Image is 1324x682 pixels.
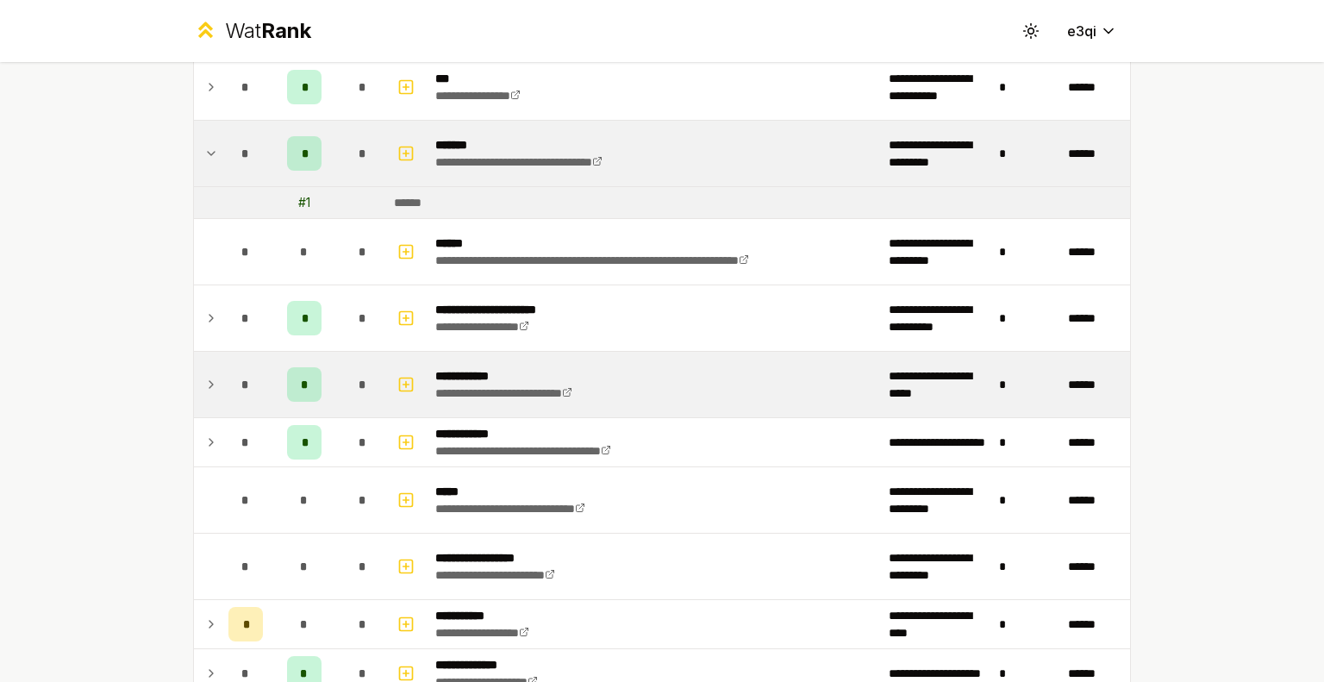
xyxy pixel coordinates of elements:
div: Wat [225,17,311,45]
span: Rank [261,18,311,43]
div: # 1 [298,194,310,211]
a: WatRank [193,17,311,45]
button: e3qi [1053,16,1131,47]
span: e3qi [1067,21,1096,41]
